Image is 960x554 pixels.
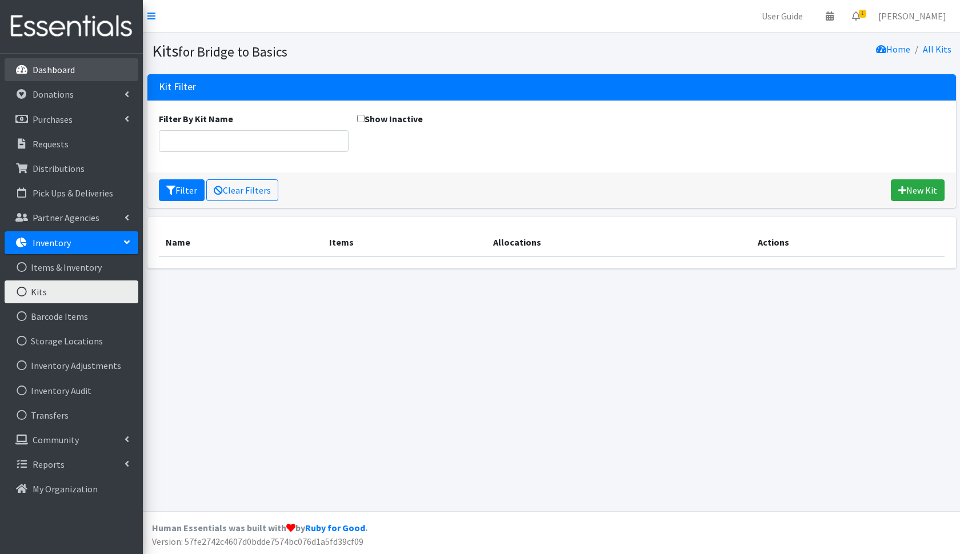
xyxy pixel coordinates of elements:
p: Community [33,434,79,445]
p: Purchases [33,114,73,125]
a: Distributions [5,157,138,180]
small: for Bridge to Basics [178,43,287,60]
strong: Human Essentials was built with by . [152,522,367,533]
img: HumanEssentials [5,7,138,46]
a: Inventory Adjustments [5,354,138,377]
h3: Kit Filter [159,81,196,93]
input: Show Inactive [357,115,365,122]
a: Items & Inventory [5,256,138,279]
a: All Kits [923,43,951,55]
p: Reports [33,459,65,470]
a: Ruby for Good [305,522,365,533]
a: New Kit [891,179,945,201]
a: Transfers [5,404,138,427]
th: Allocations [486,228,751,256]
th: Items [322,228,486,256]
p: Requests [33,138,69,150]
th: Actions [751,228,944,256]
p: My Organization [33,483,98,495]
a: Inventory [5,231,138,254]
p: Partner Agencies [33,212,99,223]
a: Dashboard [5,58,138,81]
p: Dashboard [33,64,75,75]
p: Distributions [33,163,85,174]
a: Kits [5,280,138,303]
label: Filter By Kit Name [159,112,233,126]
span: 1 [859,10,866,18]
a: Storage Locations [5,330,138,352]
a: Barcode Items [5,305,138,328]
a: Community [5,428,138,451]
a: My Organization [5,477,138,500]
label: Show Inactive [357,112,423,126]
a: Clear Filters [206,179,278,201]
a: User Guide [753,5,812,27]
a: Pick Ups & Deliveries [5,182,138,204]
a: [PERSON_NAME] [869,5,955,27]
a: Requests [5,133,138,155]
a: Reports [5,453,138,476]
a: 1 [843,5,869,27]
h1: Kits [152,41,547,61]
a: Inventory Audit [5,379,138,402]
a: Purchases [5,108,138,131]
a: Donations [5,83,138,106]
button: Filter [159,179,205,201]
p: Pick Ups & Deliveries [33,187,113,199]
a: Partner Agencies [5,206,138,229]
p: Donations [33,89,74,100]
th: Name [159,228,323,256]
p: Inventory [33,237,71,248]
span: Version: 57fe2742c4607d0bdde7574bc076d1a5fd39cf09 [152,536,363,547]
a: Home [876,43,910,55]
